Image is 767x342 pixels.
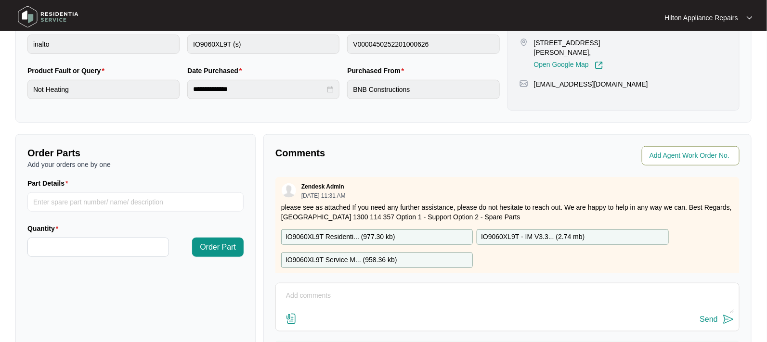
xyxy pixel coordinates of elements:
[481,232,585,242] p: IO9060XL9T - IM V3.3... ( 2.74 mb )
[28,238,169,256] input: Quantity
[700,315,718,324] div: Send
[595,61,603,70] img: Link-External
[27,224,62,233] label: Quantity
[347,35,499,54] input: Serial Number
[281,203,734,222] p: please see as attached If you need any further assistance, please do not hesitate to reach out. W...
[286,232,395,242] p: IO9060XL9T Residenti... ( 977.30 kb )
[747,15,753,20] img: dropdown arrow
[301,193,346,199] p: [DATE] 11:31 AM
[723,314,734,325] img: send-icon.svg
[700,313,734,326] button: Send
[650,150,734,162] input: Add Agent Work Order No.
[27,80,180,99] input: Product Fault or Query
[664,13,738,23] p: Hilton Appliance Repairs
[286,255,397,266] p: IO9060XL9T Service M... ( 958.36 kb )
[27,178,72,188] label: Part Details
[520,79,528,88] img: map-pin
[275,146,501,160] p: Comments
[534,79,648,89] p: [EMAIL_ADDRESS][DOMAIN_NAME]
[347,66,408,76] label: Purchased From
[520,38,528,47] img: map-pin
[192,238,244,257] button: Order Part
[27,66,108,76] label: Product Fault or Query
[193,84,325,94] input: Date Purchased
[534,61,603,70] a: Open Google Map
[27,160,244,169] p: Add your orders one by one
[14,2,82,31] img: residentia service logo
[534,38,641,57] p: [STREET_ADDRESS][PERSON_NAME],
[27,146,244,160] p: Order Parts
[282,183,296,198] img: user.svg
[347,80,499,99] input: Purchased From
[27,35,180,54] input: Brand
[187,35,339,54] input: Product Model
[301,183,344,190] p: Zendesk Admin
[286,313,297,325] img: file-attachment-doc.svg
[27,192,244,212] input: Part Details
[187,66,246,76] label: Date Purchased
[200,241,236,253] span: Order Part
